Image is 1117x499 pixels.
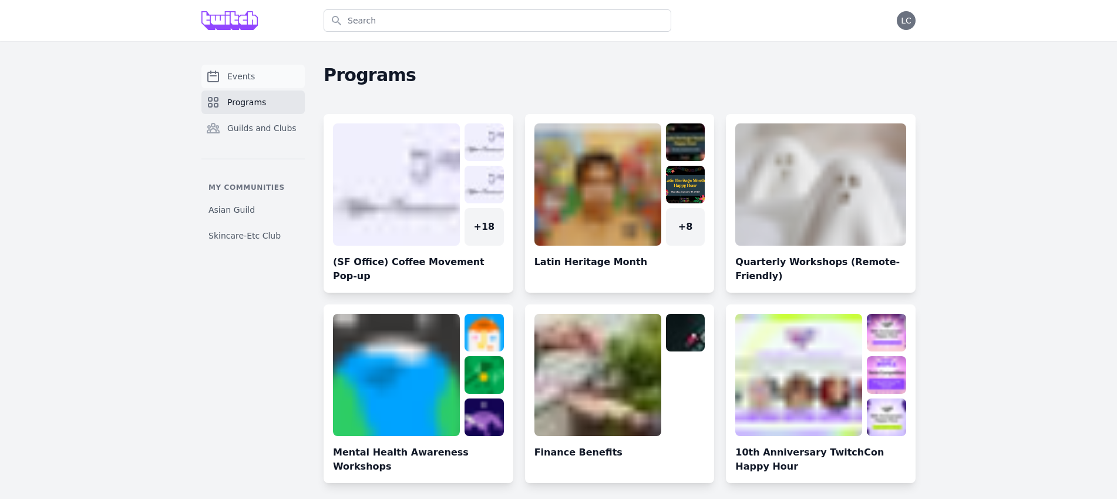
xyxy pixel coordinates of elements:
[208,204,255,216] span: Asian Guild
[324,65,916,86] h2: Programs
[897,11,916,30] button: LC
[324,9,671,32] input: Search
[227,122,297,134] span: Guilds and Clubs
[227,96,266,108] span: Programs
[201,116,305,140] a: Guilds and Clubs
[201,65,305,88] a: Events
[227,71,255,82] span: Events
[201,183,305,192] p: My communities
[201,199,305,220] a: Asian Guild
[208,230,281,242] span: Skincare-Etc Club
[901,16,911,25] span: LC
[201,91,305,114] a: Programs
[201,11,258,30] img: Grove
[201,225,305,246] a: Skincare-Etc Club
[201,65,305,246] nav: Sidebar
